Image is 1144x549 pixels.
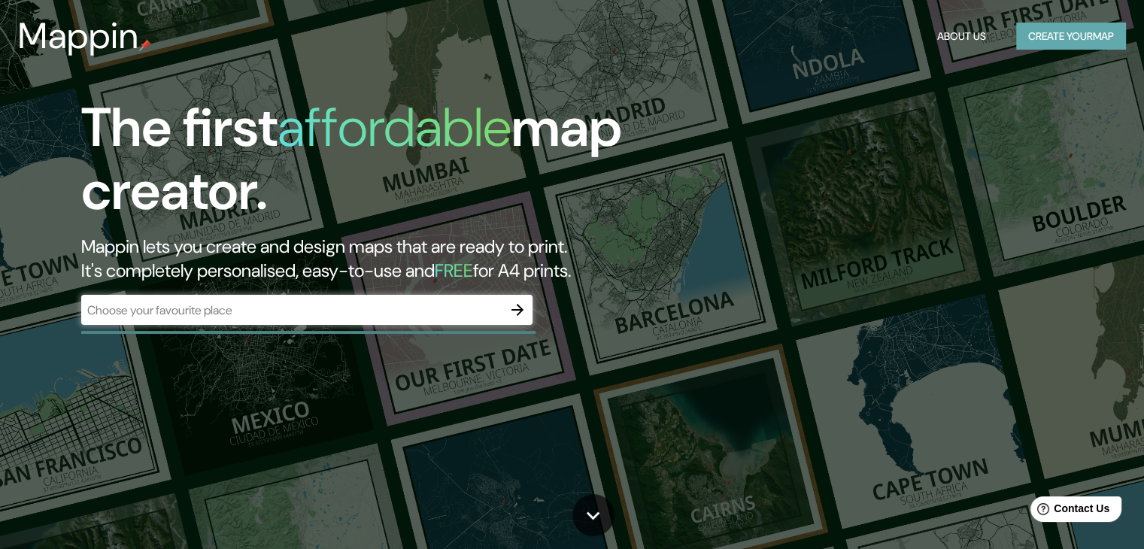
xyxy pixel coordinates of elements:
[435,259,473,282] h5: FREE
[18,15,139,57] h3: Mappin
[81,96,654,235] h1: The first map creator.
[81,235,654,283] h2: Mappin lets you create and design maps that are ready to print. It's completely personalised, eas...
[1010,490,1127,532] iframe: Help widget launcher
[81,302,502,319] input: Choose your favourite place
[139,39,151,51] img: mappin-pin
[278,93,511,162] h1: affordable
[931,23,992,50] button: About Us
[1016,23,1126,50] button: Create yourmap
